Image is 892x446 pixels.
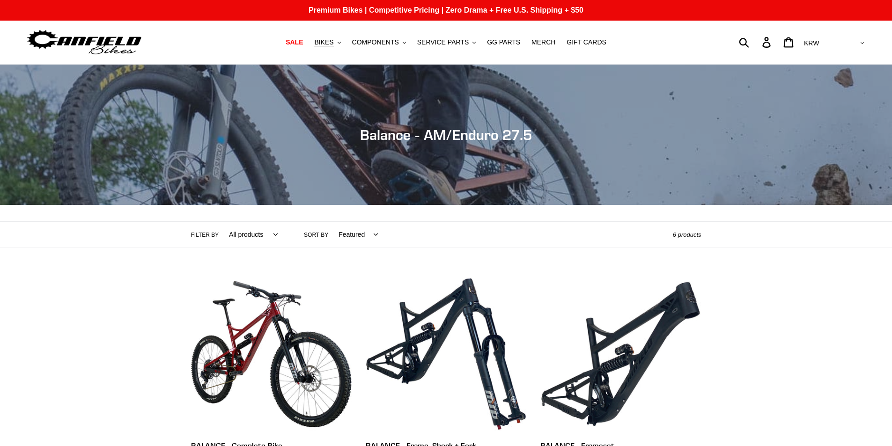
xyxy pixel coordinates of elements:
[531,38,555,46] span: MERCH
[744,32,768,52] input: Search
[26,28,143,57] img: Canfield Bikes
[314,38,333,46] span: BIKES
[562,36,611,49] a: GIFT CARDS
[673,231,701,238] span: 6 products
[527,36,560,49] a: MERCH
[347,36,411,49] button: COMPONENTS
[191,231,219,239] label: Filter by
[567,38,606,46] span: GIFT CARDS
[352,38,399,46] span: COMPONENTS
[310,36,345,49] button: BIKES
[487,38,520,46] span: GG PARTS
[281,36,308,49] a: SALE
[286,38,303,46] span: SALE
[304,231,328,239] label: Sort by
[417,38,469,46] span: SERVICE PARTS
[360,126,532,143] span: Balance - AM/Enduro 27.5
[413,36,480,49] button: SERVICE PARTS
[482,36,525,49] a: GG PARTS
